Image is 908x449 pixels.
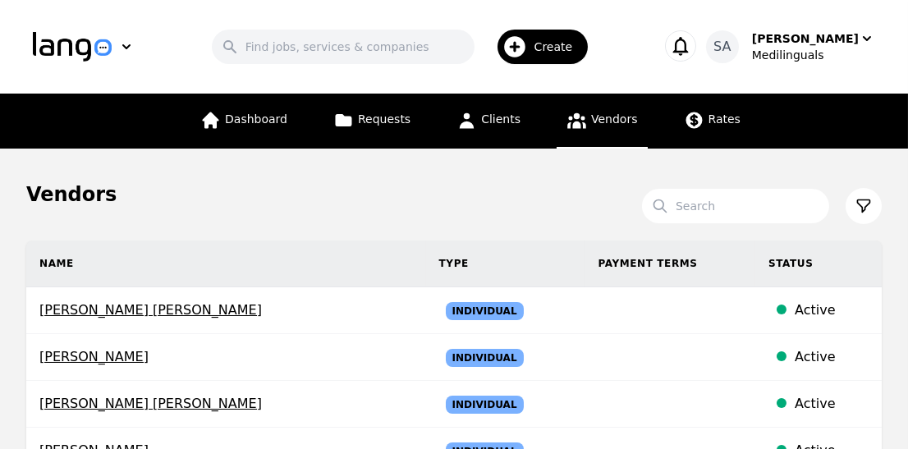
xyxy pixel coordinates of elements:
[846,188,882,224] button: Filter
[39,347,413,367] span: [PERSON_NAME]
[706,30,875,63] button: SA[PERSON_NAME]Medilinguals
[481,112,520,126] span: Clients
[674,94,750,149] a: Rates
[212,30,475,64] input: Find jobs, services & companies
[755,241,882,287] th: Status
[534,39,585,55] span: Create
[709,112,741,126] span: Rates
[475,23,598,71] button: Create
[447,94,530,149] a: Clients
[752,47,875,63] div: Medilinguals
[591,112,637,126] span: Vendors
[358,112,410,126] span: Requests
[795,394,869,414] div: Active
[26,181,117,208] h1: Vendors
[642,189,829,223] input: Search
[585,241,755,287] th: Payment Terms
[795,347,869,367] div: Active
[225,112,287,126] span: Dashboard
[795,300,869,320] div: Active
[426,241,585,287] th: Type
[323,94,420,149] a: Requests
[446,302,524,320] span: Individual
[190,94,297,149] a: Dashboard
[39,300,413,320] span: [PERSON_NAME] [PERSON_NAME]
[26,241,426,287] th: Name
[752,30,859,47] div: [PERSON_NAME]
[446,349,524,367] span: Individual
[33,32,112,62] img: Logo
[39,394,413,414] span: [PERSON_NAME] [PERSON_NAME]
[713,37,731,57] span: SA
[557,94,647,149] a: Vendors
[446,396,524,414] span: Individual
